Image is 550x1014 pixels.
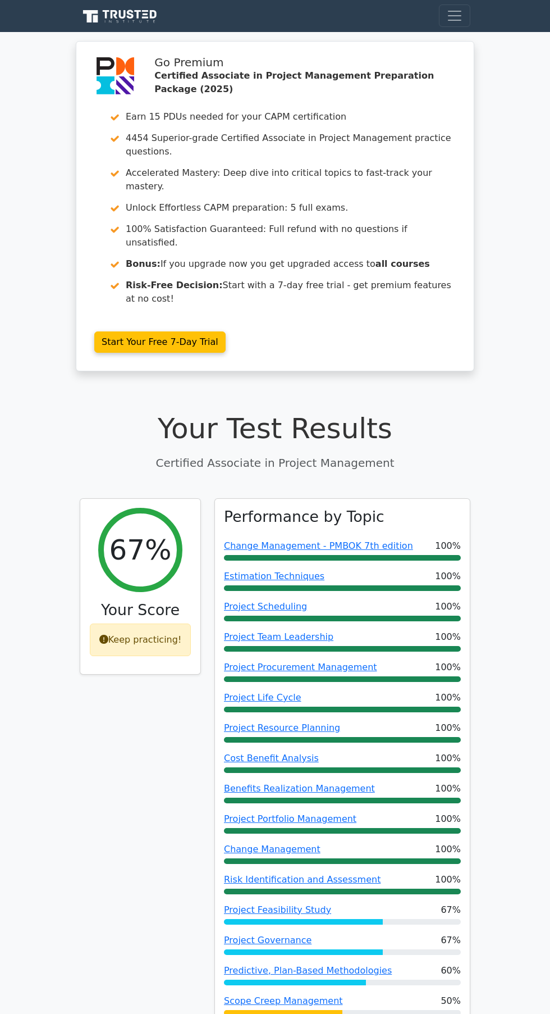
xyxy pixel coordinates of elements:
[441,964,461,977] span: 60%
[435,630,461,644] span: 100%
[94,331,226,353] a: Start Your Free 7-Day Trial
[435,812,461,826] span: 100%
[224,540,413,551] a: Change Management - PMBOK 7th edition
[224,783,375,794] a: Benefits Realization Management
[435,539,461,553] span: 100%
[441,994,461,1008] span: 50%
[435,782,461,795] span: 100%
[224,935,311,945] a: Project Governance
[224,874,381,885] a: Risk Identification and Assessment
[80,454,470,471] p: Certified Associate in Project Management
[435,873,461,886] span: 100%
[435,691,461,704] span: 100%
[435,661,461,674] span: 100%
[224,662,377,672] a: Project Procurement Management
[224,571,324,581] a: Estimation Techniques
[224,965,392,976] a: Predictive, Plan-Based Methodologies
[224,753,319,763] a: Cost Benefit Analysis
[224,631,333,642] a: Project Team Leadership
[435,570,461,583] span: 100%
[441,934,461,947] span: 67%
[109,533,171,567] h2: 67%
[90,624,191,656] div: Keep practicing!
[224,601,307,612] a: Project Scheduling
[224,722,340,733] a: Project Resource Planning
[435,721,461,735] span: 100%
[89,601,191,619] h3: Your Score
[224,692,301,703] a: Project Life Cycle
[80,412,470,445] h1: Your Test Results
[435,600,461,613] span: 100%
[224,813,356,824] a: Project Portfolio Management
[435,752,461,765] span: 100%
[224,508,384,526] h3: Performance by Topic
[441,903,461,917] span: 67%
[435,843,461,856] span: 100%
[439,4,470,27] button: Toggle navigation
[224,844,320,854] a: Change Management
[224,995,343,1006] a: Scope Creep Management
[224,904,331,915] a: Project Feasibility Study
